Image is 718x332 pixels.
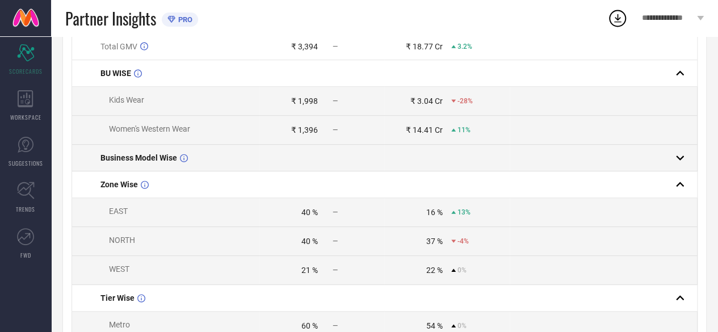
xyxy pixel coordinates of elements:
[426,237,443,246] div: 37 %
[607,8,628,28] div: Open download list
[333,322,338,330] span: —
[291,96,318,106] div: ₹ 1,998
[16,205,35,213] span: TRENDS
[291,42,318,51] div: ₹ 3,394
[20,251,31,259] span: FWD
[457,266,467,274] span: 0%
[426,266,443,275] div: 22 %
[457,208,471,216] span: 13%
[333,126,338,134] span: —
[410,96,443,106] div: ₹ 3.04 Cr
[9,159,43,167] span: SUGGESTIONS
[100,180,138,189] span: Zone Wise
[65,7,156,30] span: Partner Insights
[109,320,130,329] span: Metro
[100,153,177,162] span: Business Model Wise
[109,236,135,245] span: NORTH
[301,321,318,330] div: 60 %
[457,237,469,245] span: -4%
[301,266,318,275] div: 21 %
[9,67,43,75] span: SCORECARDS
[291,125,318,135] div: ₹ 1,396
[333,237,338,245] span: —
[175,15,192,24] span: PRO
[109,95,144,104] span: Kids Wear
[109,207,128,216] span: EAST
[301,208,318,217] div: 40 %
[406,125,443,135] div: ₹ 14.41 Cr
[100,42,137,51] span: Total GMV
[333,208,338,216] span: —
[457,43,472,51] span: 3.2%
[109,124,190,133] span: Women's Western Wear
[406,42,443,51] div: ₹ 18.77 Cr
[100,69,131,78] span: BU WISE
[333,97,338,105] span: —
[457,322,467,330] span: 0%
[301,237,318,246] div: 40 %
[333,266,338,274] span: —
[100,293,135,302] span: Tier Wise
[457,126,471,134] span: 11%
[333,43,338,51] span: —
[426,208,443,217] div: 16 %
[109,264,129,274] span: WEST
[10,113,41,121] span: WORKSPACE
[457,97,473,105] span: -28%
[426,321,443,330] div: 54 %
